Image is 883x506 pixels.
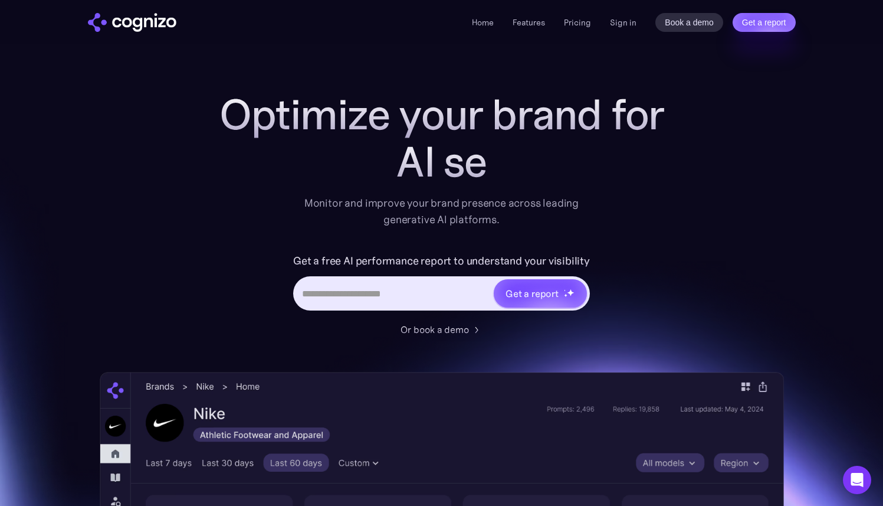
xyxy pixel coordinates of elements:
[297,195,587,228] div: Monitor and improve your brand presence across leading generative AI platforms.
[505,286,559,301] div: Get a report
[610,15,636,30] a: Sign in
[567,289,575,296] img: star
[401,322,483,337] a: Or book a demo
[564,289,566,291] img: star
[564,17,591,28] a: Pricing
[401,322,469,337] div: Or book a demo
[843,466,871,494] div: Open Intercom Messenger
[493,278,588,309] a: Get a reportstarstarstar
[88,13,176,32] a: home
[206,91,678,138] h1: Optimize your brand for
[293,252,590,316] form: Hero URL Input Form
[206,138,678,185] div: AI se
[733,13,796,32] a: Get a report
[293,252,590,270] label: Get a free AI performance report to understand your visibility
[472,17,494,28] a: Home
[88,13,176,32] img: cognizo logo
[655,13,723,32] a: Book a demo
[564,293,568,298] img: star
[513,17,545,28] a: Features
